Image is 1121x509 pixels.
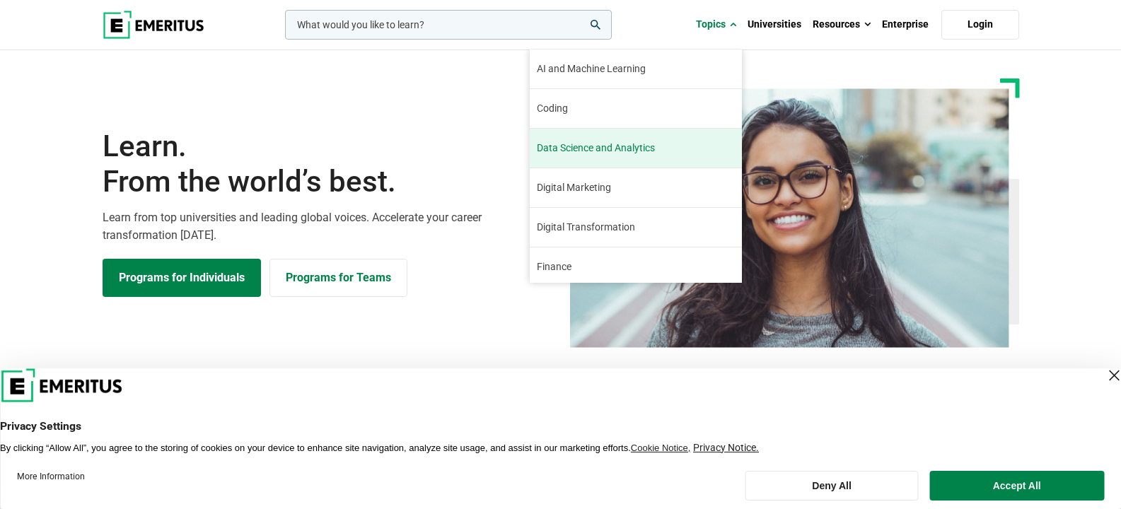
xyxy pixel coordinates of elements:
span: AI and Machine Learning [537,62,646,76]
p: Learn from top universities and leading global voices. Accelerate your career transformation [DATE]. [103,209,552,245]
span: Data Science and Analytics [537,141,655,156]
a: Finance [530,247,742,286]
a: Coding [530,89,742,128]
a: Explore Programs [103,259,261,297]
span: Digital Marketing [537,180,611,195]
a: Digital Marketing [530,168,742,207]
span: Finance [537,259,571,274]
a: Explore for Business [269,259,407,297]
h1: Learn. [103,129,552,200]
span: From the world’s best. [103,164,552,199]
a: Login [941,10,1019,40]
a: Data Science and Analytics [530,129,742,168]
input: woocommerce-product-search-field-0 [285,10,612,40]
img: Learn from the world's best [570,88,1009,348]
span: Coding [537,101,568,116]
a: AI and Machine Learning [530,49,742,88]
a: Digital Transformation [530,208,742,247]
span: Digital Transformation [537,220,635,235]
